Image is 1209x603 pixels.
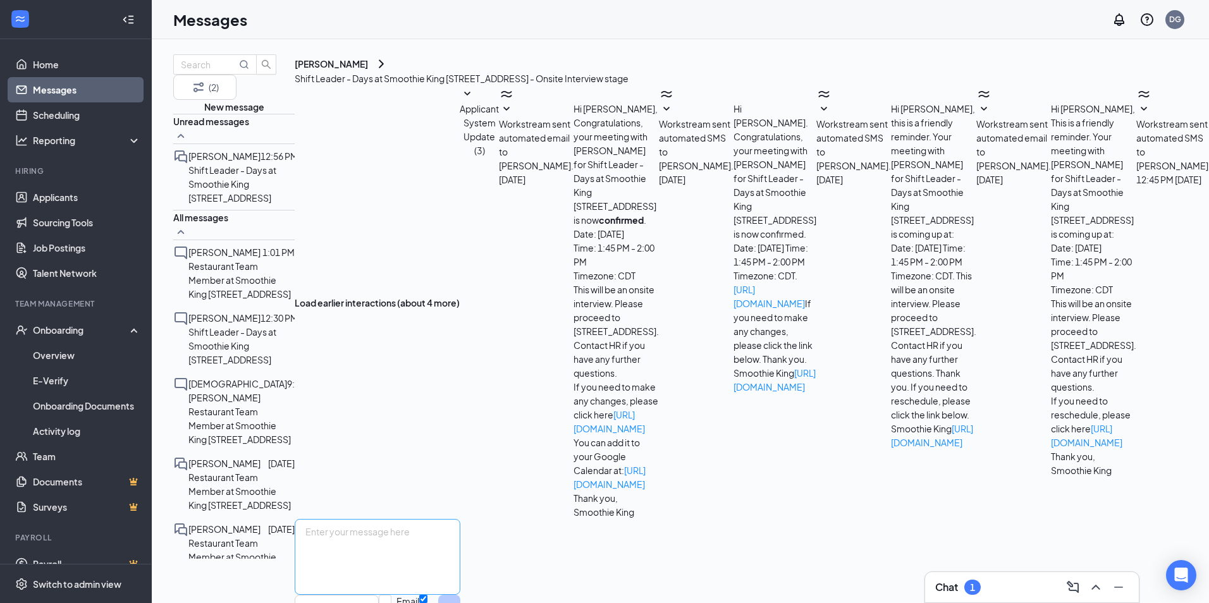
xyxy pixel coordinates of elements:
[499,173,525,186] span: [DATE]
[733,103,816,393] span: Hi [PERSON_NAME]. Congratulations, your meeting with [PERSON_NAME] for Shift Leader - Days at Smo...
[204,100,264,114] button: New message
[33,444,141,469] a: Team
[976,173,1003,186] span: [DATE]
[239,59,249,70] svg: MagnifyingGlass
[816,173,843,186] span: [DATE]
[1136,102,1151,117] svg: SmallChevronDown
[935,580,958,594] h3: Chat
[1051,296,1136,394] p: This will be an onsite interview. Please proceed to [STREET_ADDRESS]. Contact HR if you have any ...
[15,298,138,309] div: Team Management
[173,149,188,164] svg: DoubleChat
[574,435,659,491] p: You can add it to your Google Calendar at:
[261,149,298,163] p: 12:56 PM
[188,247,261,258] span: [PERSON_NAME]
[574,102,659,116] p: Hi [PERSON_NAME],
[499,87,514,102] svg: WorkstreamLogo
[173,311,188,326] svg: ChatInactive
[287,377,319,391] p: 9:14 AM
[256,54,276,75] button: search
[14,13,27,25] svg: WorkstreamLogo
[173,456,188,472] svg: DoubleChat
[188,536,295,578] p: Restaurant Team Member at Smoothie King [STREET_ADDRESS]
[659,173,685,186] span: [DATE]
[1112,12,1127,27] svg: Notifications
[33,52,141,77] a: Home
[191,80,206,95] svg: Filter
[1051,116,1136,241] p: This is a friendly reminder. Your meeting with [PERSON_NAME] for Shift Leader - Days at Smoothie ...
[1169,14,1181,25] div: DG
[33,578,121,590] div: Switch to admin view
[268,522,295,536] p: [DATE]
[574,380,659,435] p: If you need to make any changes, please click here
[188,458,261,469] span: [PERSON_NAME]
[976,102,991,117] svg: SmallChevronDown
[460,87,475,102] svg: SmallChevronDown
[15,532,138,543] div: Payroll
[295,58,368,70] div: [PERSON_NAME]
[1051,394,1136,449] p: If you need to reschedule, please click here
[188,259,295,301] p: Restaurant Team Member at Smoothie King [STREET_ADDRESS]
[460,87,499,157] button: SmallChevronDownApplicant System Update (3)
[181,58,236,71] input: Search
[1108,577,1129,597] button: Minimize
[1111,580,1126,595] svg: Minimize
[188,405,295,446] p: Restaurant Team Member at Smoothie King [STREET_ADDRESS]
[257,59,276,70] span: search
[173,116,249,127] span: Unread messages
[173,9,247,30] h1: Messages
[419,595,427,603] input: SMS
[33,368,141,393] a: E-Verify
[33,235,141,260] a: Job Postings
[33,210,141,235] a: Sourcing Tools
[1051,241,1136,296] p: Date: [DATE] Time: 1:45 PM - 2:00 PM Timezone: CDT
[188,150,261,162] span: [PERSON_NAME]
[295,71,629,85] p: Shift Leader - Days at Smoothie King [STREET_ADDRESS] - Onsite Interview stage
[574,116,659,227] p: Congratulations, your meeting with [PERSON_NAME] for Shift Leader - Days at Smoothie King [STREET...
[173,75,236,100] button: Filter (2)
[261,311,298,325] p: 12:30 PM
[1166,560,1196,590] div: Open Intercom Messenger
[173,522,188,537] svg: DoubleChat
[1051,102,1136,116] p: Hi [PERSON_NAME],
[574,283,659,380] p: This will be an onsite interview. Please proceed to [STREET_ADDRESS]. Contact HR if you have any ...
[574,505,659,519] p: Smoothie King
[33,418,141,444] a: Activity log
[1136,87,1151,102] svg: WorkstreamLogo
[122,13,135,26] svg: Collapse
[460,103,499,156] span: Applicant System Update (3)
[15,324,28,336] svg: UserCheck
[659,118,733,171] span: Workstream sent automated SMS to [PERSON_NAME].
[33,260,141,286] a: Talent Network
[1063,577,1083,597] button: ComposeMessage
[1088,580,1103,595] svg: ChevronUp
[499,102,514,117] svg: SmallChevronDown
[1051,449,1136,463] p: Thank you,
[33,551,141,576] a: PayrollCrown
[891,103,976,448] span: Hi [PERSON_NAME], this is a friendly reminder. Your meeting with [PERSON_NAME] for Shift Leader -...
[970,582,975,593] div: 1
[268,456,295,470] p: [DATE]
[33,393,141,418] a: Onboarding Documents
[499,118,574,171] span: Workstream sent automated email to [PERSON_NAME].
[976,87,991,102] svg: WorkstreamLogo
[33,469,141,494] a: DocumentsCrown
[188,470,295,512] p: Restaurant Team Member at Smoothie King [STREET_ADDRESS]
[659,87,674,102] svg: WorkstreamLogo
[173,224,188,240] svg: SmallChevronUp
[1065,580,1081,595] svg: ComposeMessage
[295,296,460,310] button: Load earlier interactions (about 4 more)
[374,56,389,71] svg: ChevronRight
[173,377,188,392] svg: ChatInactive
[173,245,188,260] svg: ChatInactive
[976,118,1051,171] span: Workstream sent automated email to [PERSON_NAME].
[659,102,674,117] svg: SmallChevronDown
[33,494,141,520] a: SurveysCrown
[15,578,28,590] svg: Settings
[33,185,141,210] a: Applicants
[188,378,287,403] span: [DEMOGRAPHIC_DATA][PERSON_NAME]
[33,343,141,368] a: Overview
[15,134,28,147] svg: Analysis
[574,491,659,505] p: Thank you,
[816,87,832,102] svg: WorkstreamLogo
